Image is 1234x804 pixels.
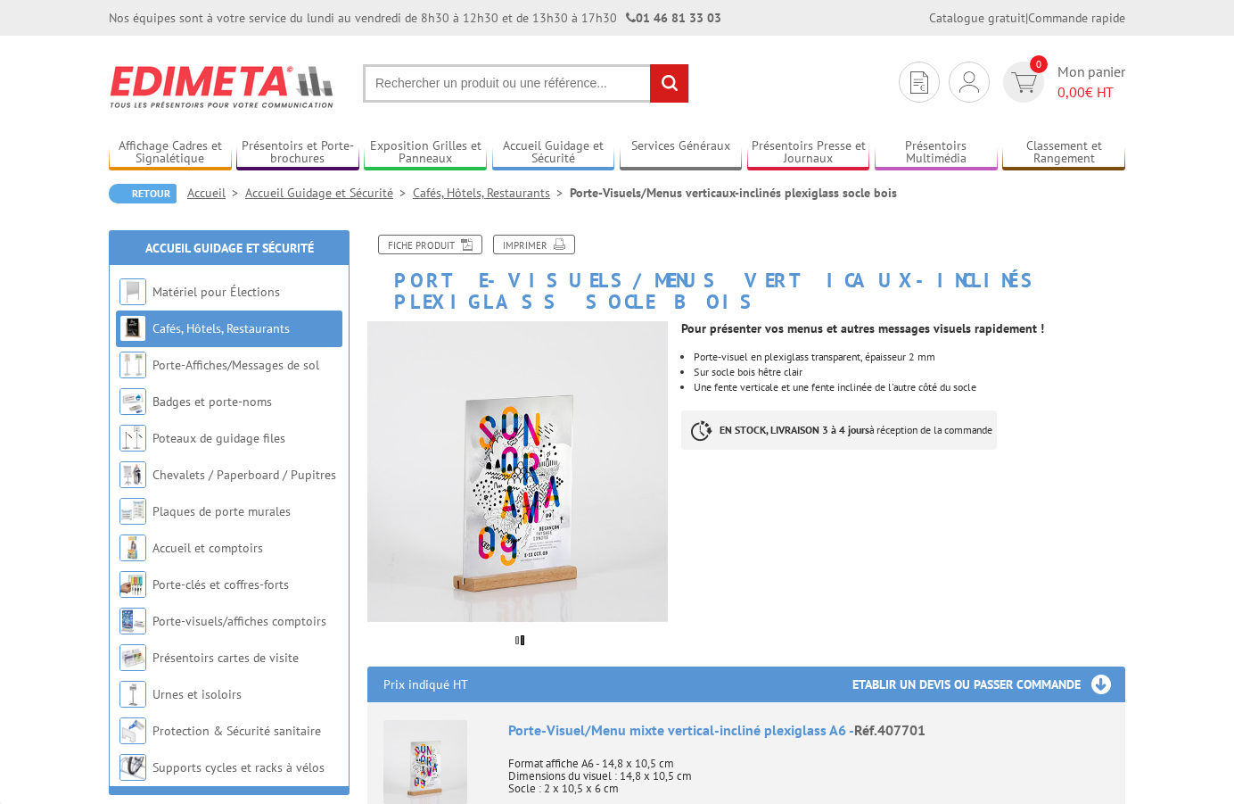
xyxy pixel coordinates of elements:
a: Poteaux de guidage files [152,430,285,446]
span: Réf.407701 [854,721,925,739]
img: porte_visuel_menu_mixtes_vertical_incline_plexi_socle_bois.png [367,321,668,622]
a: Imprimer [493,235,575,254]
div: Nos équipes sont à votre service du lundi au vendredi de 8h30 à 12h30 et de 13h30 à 17h30 [109,9,721,27]
img: Urnes et isoloirs [119,681,146,708]
input: Rechercher un produit ou une référence... [363,64,689,103]
a: Accueil [187,185,245,201]
a: Accueil Guidage et Sécurité [145,240,314,256]
a: Accueil Guidage et Sécurité [245,185,413,201]
img: Badges et porte-noms [119,388,146,415]
p: Format affiche A6 - 14,8 x 10,5 cm Dimensions du visuel : 14,8 x 10,5 cm Socle : 2 x 10,5 x 6 cm [508,745,1109,795]
img: Poteaux de guidage files [119,425,146,452]
a: Commande rapide [1028,10,1125,26]
strong: EN STOCK, LIVRAISON 3 à 4 jours [720,423,869,436]
a: Protection & Sécurité sanitaire [152,723,321,739]
a: Présentoirs Presse et Journaux [747,138,870,168]
li: Une fente verticale et une fente inclinée de l'autre côté du socle [694,382,1125,393]
h1: Porte-Visuels/Menus verticaux-inclinés plexiglass socle bois [354,235,1139,312]
a: Porte-visuels/affiches comptoirs [152,613,326,629]
a: Matériel pour Élections [152,284,280,300]
img: Supports cycles et racks à vélos [119,754,146,781]
img: Matériel pour Élections [119,278,146,305]
img: Accueil et comptoirs [119,535,146,561]
img: Porte-clés et coffres-forts [119,571,146,598]
a: Présentoirs cartes de visite [152,650,299,666]
img: Porte-visuels/affiches comptoirs [119,608,146,634]
img: devis rapide [910,71,928,94]
img: Chevalets / Paperboard / Pupitres [119,461,146,488]
a: Porte-Affiches/Messages de sol [152,357,319,373]
a: Exposition Grilles et Panneaux [364,138,487,168]
div: | [929,9,1125,27]
a: Fiche produit [378,235,482,254]
img: Protection & Sécurité sanitaire [119,717,146,744]
img: Cafés, Hôtels, Restaurants [119,315,146,342]
a: Affichage Cadres et Signalétique [109,138,232,168]
a: Cafés, Hôtels, Restaurants [152,320,290,336]
a: Catalogue gratuit [929,10,1025,26]
img: Porte-Visuel/Menu mixte vertical-incliné plexiglass A6 [383,720,467,804]
img: Edimeta [109,54,336,120]
img: Présentoirs cartes de visite [119,644,146,671]
a: Urnes et isoloirs [152,686,242,702]
img: Porte-Affiches/Messages de sol [119,352,146,378]
img: Plaques de porte murales [119,498,146,525]
a: Plaques de porte murales [152,503,291,519]
a: Services Généraux [620,138,743,168]
a: Porte-clés et coffres-forts [152,576,289,593]
strong: 01 46 81 33 03 [626,10,721,26]
h3: Etablir un devis ou passer commande [852,667,1125,702]
span: 0,00 [1057,83,1085,101]
a: Présentoirs Multimédia [875,138,998,168]
img: devis rapide [1011,72,1037,93]
li: Sur socle bois hêtre clair [694,367,1125,377]
span: Mon panier [1057,62,1125,103]
a: Chevalets / Paperboard / Pupitres [152,467,336,483]
a: Cafés, Hôtels, Restaurants [413,185,570,201]
span: 0 [1030,55,1048,73]
input: rechercher [650,64,688,103]
a: devis rapide 0 Mon panier 0,00€ HT [999,62,1125,103]
a: Accueil Guidage et Sécurité [492,138,615,168]
a: Présentoirs et Porte-brochures [236,138,359,168]
a: Accueil et comptoirs [152,540,263,556]
p: à réception de la commande [681,410,997,450]
a: Retour [109,184,177,203]
p: Prix indiqué HT [383,667,468,702]
strong: Pour présenter vos menus et autres messages visuels rapidement ! [681,320,1044,336]
li: Porte-visuel en plexiglass transparent, épaisseur 2 mm [694,352,1125,362]
img: devis rapide [959,71,979,93]
a: Supports cycles et racks à vélos [152,759,325,775]
span: € HT [1057,82,1125,103]
li: Porte-Visuels/Menus verticaux-inclinés plexiglass socle bois [570,184,897,202]
a: Badges et porte-noms [152,394,272,410]
a: Classement et Rangement [1002,138,1125,168]
div: Porte-Visuel/Menu mixte vertical-incliné plexiglass A6 - [508,720,1109,741]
